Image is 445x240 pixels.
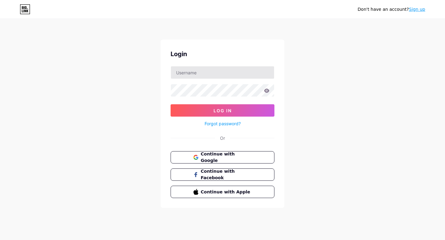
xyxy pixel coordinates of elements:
[171,104,274,117] button: Log In
[220,135,225,141] div: Or
[201,168,252,181] span: Continue with Facebook
[171,66,274,79] input: Username
[358,6,425,13] div: Don't have an account?
[171,49,274,59] div: Login
[409,7,425,12] a: Sign up
[214,108,232,113] span: Log In
[205,120,241,127] a: Forgot password?
[201,189,252,195] span: Continue with Apple
[171,186,274,198] button: Continue with Apple
[201,151,252,164] span: Continue with Google
[171,151,274,163] button: Continue with Google
[171,168,274,181] button: Continue with Facebook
